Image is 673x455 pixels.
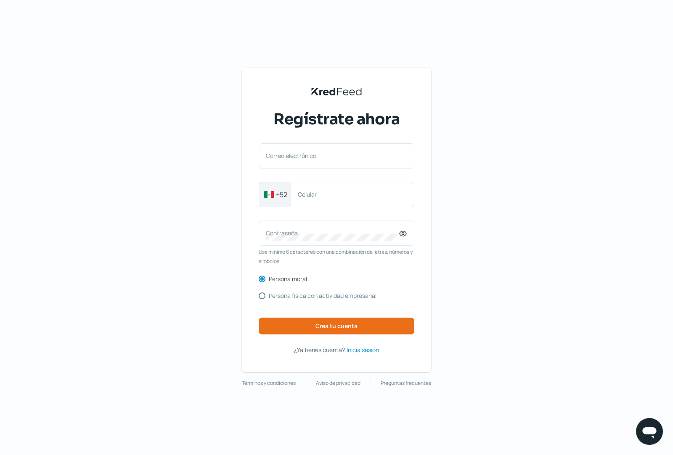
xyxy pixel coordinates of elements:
span: Regístrate ahora [273,109,400,130]
label: Persona moral [269,276,307,282]
label: Celular [298,190,399,198]
button: Crea tu cuenta [259,318,414,334]
label: Persona física con actividad empresarial [269,293,376,299]
img: chatIcon [641,423,658,440]
a: Términos y condiciones [242,379,296,388]
span: ¿Ya tienes cuenta? [294,346,345,354]
a: Preguntas frecuentes [381,379,431,388]
span: +52 [276,189,287,200]
span: Crea tu cuenta [315,323,358,329]
span: Usa mínimo 6 caracteres con una combinación de letras, números y símbolos [259,247,414,266]
a: Aviso de privacidad [316,379,360,388]
label: Correo electrónico [266,152,399,160]
a: Inicia sesión [347,345,379,355]
label: Contraseña [266,229,399,237]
